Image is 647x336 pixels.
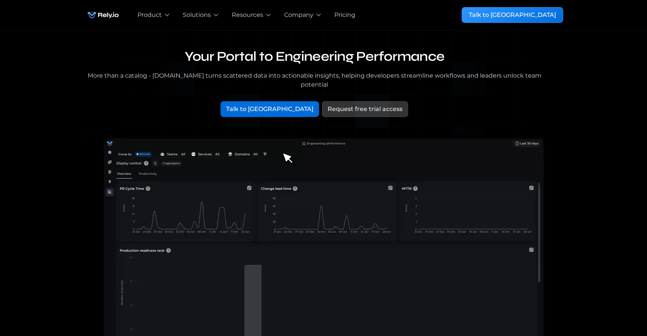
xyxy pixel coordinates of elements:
a: Pricing [334,10,355,19]
div: Company [284,10,313,19]
h1: Your Portal to Engineering Performance [84,48,545,65]
a: home [84,7,122,22]
a: Talk to [GEOGRAPHIC_DATA] [462,7,563,23]
div: Request free trial access [328,105,403,114]
div: More than a catalog - [DOMAIN_NAME] turns scattered data into actionable insights, helping develo... [84,71,545,89]
a: Talk to [GEOGRAPHIC_DATA] [221,101,319,117]
div: Resources [232,10,263,19]
img: Rely.io logo [84,7,122,22]
a: Request free trial access [322,101,408,117]
div: Solutions [183,10,211,19]
div: Talk to [GEOGRAPHIC_DATA] [226,105,313,114]
div: Product [137,10,162,19]
div: Talk to [GEOGRAPHIC_DATA] [469,10,556,19]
